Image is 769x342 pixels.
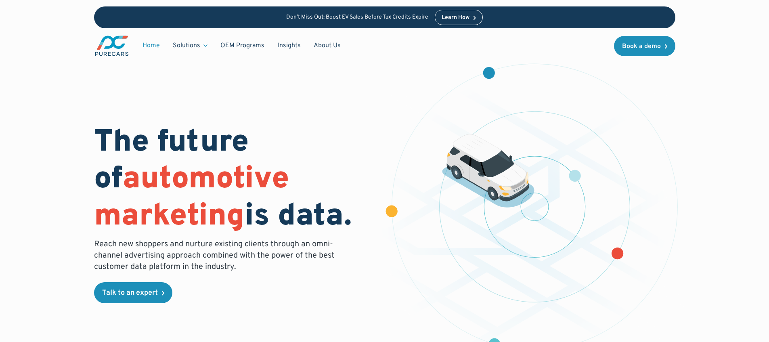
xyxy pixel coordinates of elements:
[307,38,347,53] a: About Us
[102,290,158,297] div: Talk to an expert
[435,10,483,25] a: Learn How
[94,35,130,57] a: main
[94,125,375,235] h1: The future of is data.
[442,134,535,208] img: illustration of a vehicle
[622,43,661,50] div: Book a demo
[94,282,172,303] a: Talk to an expert
[286,14,428,21] p: Don’t Miss Out: Boost EV Sales Before Tax Credits Expire
[166,38,214,53] div: Solutions
[94,35,130,57] img: purecars logo
[614,36,675,56] a: Book a demo
[173,41,200,50] div: Solutions
[214,38,271,53] a: OEM Programs
[271,38,307,53] a: Insights
[442,15,469,21] div: Learn How
[94,239,339,273] p: Reach new shoppers and nurture existing clients through an omni-channel advertising approach comb...
[94,160,289,236] span: automotive marketing
[136,38,166,53] a: Home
